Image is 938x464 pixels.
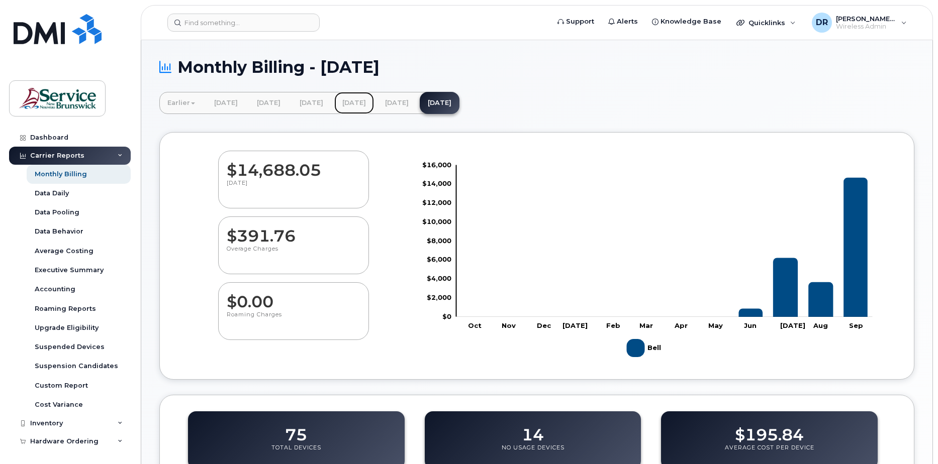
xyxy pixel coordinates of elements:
[468,321,482,329] tspan: Oct
[285,416,307,444] dd: 75
[562,321,588,329] tspan: [DATE]
[206,92,246,114] a: [DATE]
[159,58,914,76] h1: Monthly Billing - [DATE]
[422,198,451,206] tspan: $12,000
[627,335,664,361] g: Bell
[537,321,551,329] tspan: Dec
[422,160,451,168] tspan: $16,000
[708,321,723,329] tspan: May
[735,416,804,444] dd: $195.84
[227,151,360,179] dd: $14,688.05
[442,312,451,320] tspan: $0
[427,293,451,301] tspan: $2,000
[227,245,360,263] p: Overage Charges
[849,321,863,329] tspan: Sep
[427,274,451,282] tspan: $4,000
[502,321,516,329] tspan: Nov
[744,321,757,329] tspan: Jun
[227,311,360,329] p: Roaming Charges
[813,321,828,329] tspan: Aug
[227,217,360,245] dd: $391.76
[420,92,459,114] a: [DATE]
[159,92,203,114] a: Earlier
[725,444,814,462] p: Average Cost Per Device
[227,179,360,197] p: [DATE]
[292,92,331,114] a: [DATE]
[780,321,805,329] tspan: [DATE]
[462,177,868,316] g: Bell
[522,416,544,444] dd: 14
[377,92,417,114] a: [DATE]
[227,283,360,311] dd: $0.00
[502,444,565,462] p: No Usage Devices
[606,321,620,329] tspan: Feb
[674,321,688,329] tspan: Apr
[427,255,451,263] tspan: $6,000
[422,160,873,361] g: Chart
[271,444,321,462] p: Total Devices
[422,217,451,225] tspan: $10,000
[422,179,451,187] tspan: $14,000
[334,92,374,114] a: [DATE]
[627,335,664,361] g: Legend
[249,92,289,114] a: [DATE]
[427,236,451,244] tspan: $8,000
[639,321,653,329] tspan: Mar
